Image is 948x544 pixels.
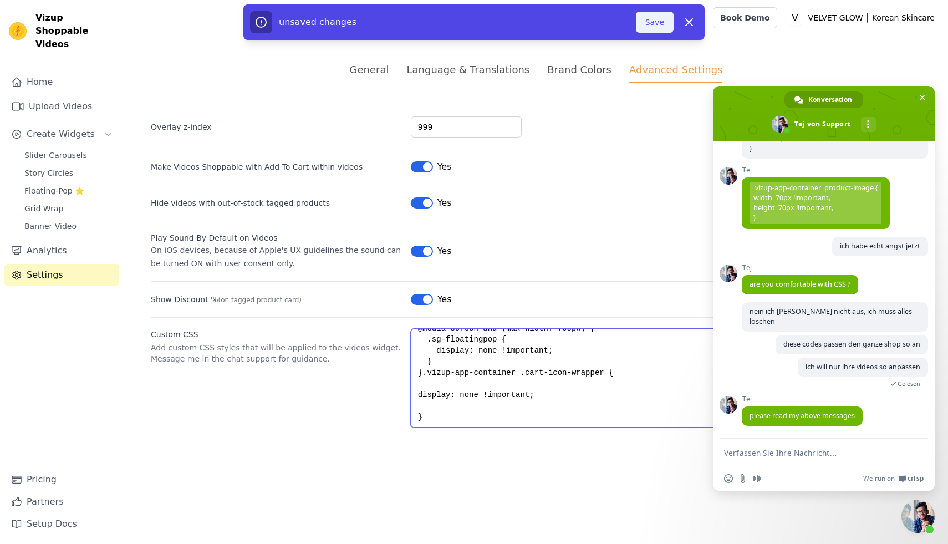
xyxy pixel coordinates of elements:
[24,185,84,196] span: Floating-Pop ⭐
[151,121,402,133] label: Overlay z-index
[784,91,863,108] div: Konversation
[24,221,77,232] span: Banner Video
[151,246,401,268] span: On iOS devices, because of Apple's UX guidelines the sound can be turned ON with user consent only.
[18,183,119,199] a: Floating-Pop ⭐
[4,469,119,491] a: Pricing
[4,123,119,145] button: Create Widgets
[411,160,452,174] button: Yes
[151,232,402,243] div: Play Sound By Default on Videos
[24,150,87,161] span: Slider Carousels
[437,196,452,210] span: Yes
[4,240,119,262] a: Analytics
[840,241,920,251] span: ich habe echt angst jetzt
[411,293,452,306] button: Yes
[783,339,920,349] span: diese codes passen den ganze shop so an
[742,395,863,403] span: Tej
[437,245,452,258] span: Yes
[547,62,611,77] div: Brand Colors
[724,474,733,483] span: Einen Emoji einfügen
[750,182,881,224] span: .vizup-app-container .product-image { width: 70px !important; height: 70px !important; }
[18,165,119,181] a: Story Circles
[750,307,912,326] span: nein ich [PERSON_NAME] nicht aus, ich muss alles löschen
[279,17,356,27] span: unsaved changes
[18,201,119,216] a: Grid Wrap
[151,294,402,305] label: Show Discount %
[742,264,858,272] span: Tej
[24,167,73,179] span: Story Circles
[750,279,850,289] span: are you comfortable with CSS ?
[901,500,935,533] div: Chat schließen
[18,218,119,234] a: Banner Video
[18,148,119,163] a: Slider Carousels
[863,474,924,483] a: We run onCrisp
[218,296,302,304] span: (on tagged product card)
[724,448,899,458] textarea: Verfassen Sie Ihre Nachricht…
[738,474,747,483] span: Datei senden
[750,411,855,420] span: please read my above messages
[898,380,920,388] span: Gelesen
[863,474,895,483] span: We run on
[4,264,119,286] a: Settings
[151,197,402,209] label: Hide videos with out-of-stock tagged products
[4,95,119,118] a: Upload Videos
[151,342,402,364] p: Add custom CSS styles that will be applied to the videos widget. Message me in the chat support f...
[411,196,452,210] button: Yes
[27,128,95,141] span: Create Widgets
[916,91,928,103] span: Chat schließen
[437,293,452,306] span: Yes
[861,117,876,132] div: Mehr Kanäle
[411,245,452,258] button: Yes
[4,491,119,513] a: Partners
[4,71,119,93] a: Home
[151,161,363,172] label: Make Videos Shoppable with Add To Cart within videos
[753,474,762,483] span: Audionachricht aufzeichnen
[742,166,890,174] span: Tej
[437,160,452,174] span: Yes
[24,203,63,214] span: Grid Wrap
[629,62,722,83] div: Advanced Settings
[350,62,389,77] div: General
[908,474,924,483] span: Crisp
[151,329,402,340] label: Custom CSS
[406,62,529,77] div: Language & Translations
[4,513,119,535] a: Setup Docs
[808,91,852,108] span: Konversation
[636,12,674,33] button: Save
[806,362,920,372] span: ich will nur ihre videos so anpassen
